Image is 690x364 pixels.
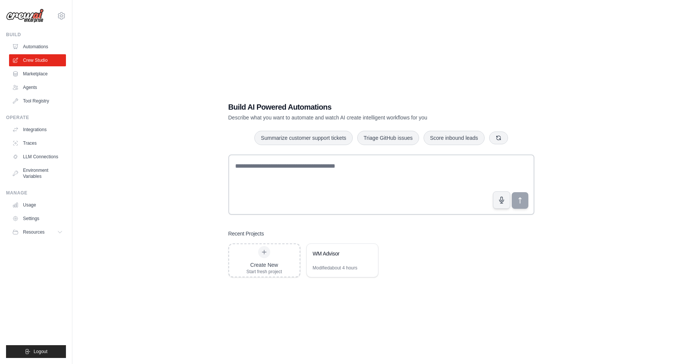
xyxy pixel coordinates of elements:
a: Automations [9,41,66,53]
a: Agents [9,81,66,93]
h3: Recent Projects [228,230,264,237]
div: Build [6,32,66,38]
a: Integrations [9,124,66,136]
button: Resources [9,226,66,238]
div: Operate [6,115,66,121]
a: Marketplace [9,68,66,80]
div: Create New [246,261,282,269]
button: Summarize customer support tickets [254,131,352,145]
p: Describe what you want to automate and watch AI create intelligent workflows for you [228,114,482,121]
button: Triage GitHub issues [357,131,419,145]
a: Environment Variables [9,164,66,182]
button: Get new suggestions [489,132,508,144]
a: Usage [9,199,66,211]
button: Click to speak your automation idea [493,191,510,209]
a: Settings [9,213,66,225]
h1: Build AI Powered Automations [228,102,482,112]
a: Tool Registry [9,95,66,107]
a: LLM Connections [9,151,66,163]
button: Score inbound leads [424,131,485,145]
img: Logo [6,9,44,23]
div: WM Advisor [313,250,364,257]
div: Modified about 4 hours [313,265,358,271]
span: Logout [34,349,47,355]
a: Crew Studio [9,54,66,66]
div: Start fresh project [246,269,282,275]
div: Manage [6,190,66,196]
button: Logout [6,345,66,358]
span: Resources [23,229,44,235]
a: Traces [9,137,66,149]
